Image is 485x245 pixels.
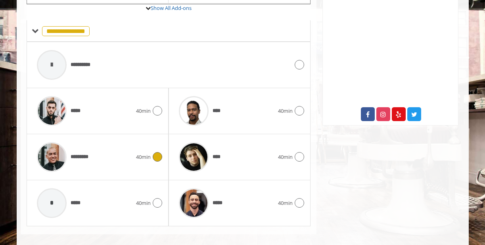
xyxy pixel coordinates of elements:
span: 40min [136,107,151,115]
span: 40min [136,153,151,161]
span: 40min [278,153,293,161]
span: 40min [278,199,293,207]
a: Show All Add-ons [151,4,192,12]
span: 40min [136,199,151,207]
span: 40min [278,107,293,115]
